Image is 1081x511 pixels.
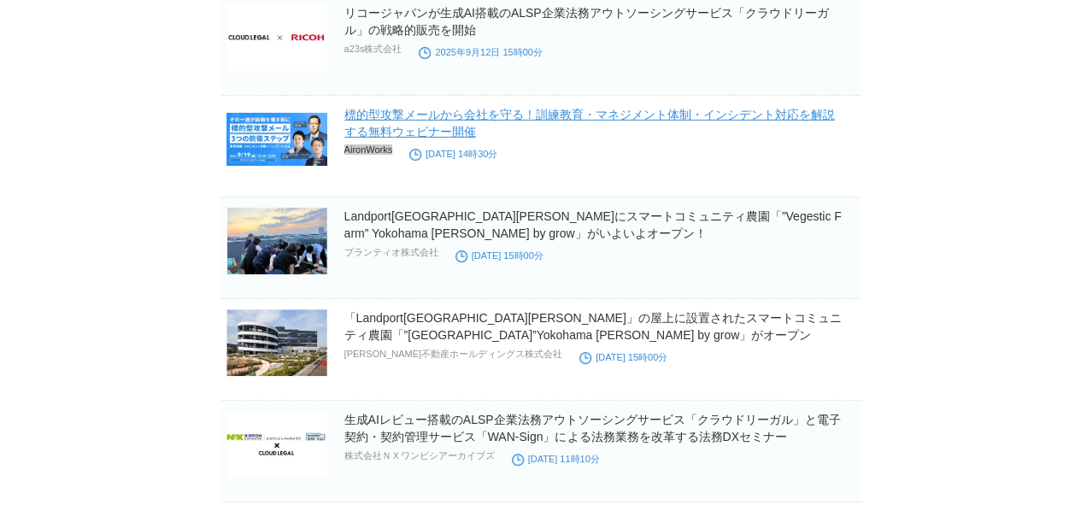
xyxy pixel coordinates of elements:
[344,246,438,259] p: プランティオ株式会社
[512,454,600,464] time: [DATE] 11時10分
[344,43,402,56] p: a23s株式会社
[226,411,327,478] img: 生成AIレビュー搭載のALSP企業法務アウトソーシングサービス「クラウドリーガル」と電子契約・契約管理サービス「WAN-Sign」による法務業務を改革する法務DXセミナー
[226,106,327,173] img: 標的型攻撃メールから会社を守る！訓練教育・マネジメント体制・インシデント対応を解説する無料ウェビナー開催
[344,144,393,155] p: AironWorks
[344,311,842,342] a: 「Landport[GEOGRAPHIC_DATA][PERSON_NAME]」の屋上に設置されたスマートコミュニティ農園「”[GEOGRAPHIC_DATA]”Yokohama [PERSON...
[344,6,829,37] a: リコージャパンが生成AI搭載のALSP企業法務アウトソーシングサービス「クラウドリーガル」の戦略的販売を開始
[344,413,841,443] a: 生成AIレビュー搭載のALSP企業法務アウトソーシングサービス「クラウドリーガル」と電子契約・契約管理サービス「WAN-Sign」による法務業務を改革する法務DXセミナー
[226,208,327,274] img: Landport横浜杉田にスマートコミュニティ農園「”Vegestic Farm” Yokohama Sugita by grow」がいよいよオープン！
[455,250,543,261] time: [DATE] 15時00分
[579,352,667,362] time: [DATE] 15時00分
[419,47,542,57] time: 2025年9月12日 15時00分
[344,108,835,138] a: 標的型攻撃メールから会社を守る！訓練教育・マネジメント体制・インシデント対応を解説する無料ウェビナー開催
[409,149,497,159] time: [DATE] 14時30分
[226,309,327,376] img: 「Landport横浜杉田」の屋上に設置されたスマートコミュニティ農園「”Vegestic Farm”Yokohama Sugita by grow」がオープン
[344,348,562,361] p: [PERSON_NAME]不動産ホールディングス株式会社
[226,4,327,71] img: リコージャパンが生成AI搭載のALSP企業法務アウトソーシングサービス「クラウドリーガル」の戦略的販売を開始
[344,449,495,462] p: 株式会社ＮＸワンビシアーカイブズ
[344,209,842,240] a: Landport[GEOGRAPHIC_DATA][PERSON_NAME]にスマートコミュニティ農園「”Vegestic Farm” Yokohama [PERSON_NAME] by gro...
